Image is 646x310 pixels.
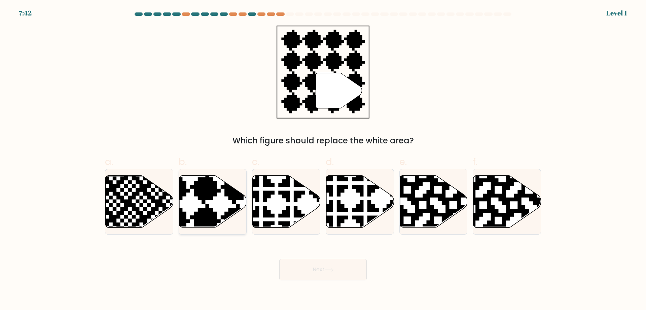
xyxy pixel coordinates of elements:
[399,155,407,168] span: e.
[109,135,537,147] div: Which figure should replace the white area?
[473,155,477,168] span: f.
[105,155,113,168] span: a.
[279,259,367,280] button: Next
[179,155,187,168] span: b.
[19,8,32,18] div: 7:42
[316,73,362,108] g: "
[606,8,627,18] div: Level 1
[326,155,334,168] span: d.
[252,155,259,168] span: c.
